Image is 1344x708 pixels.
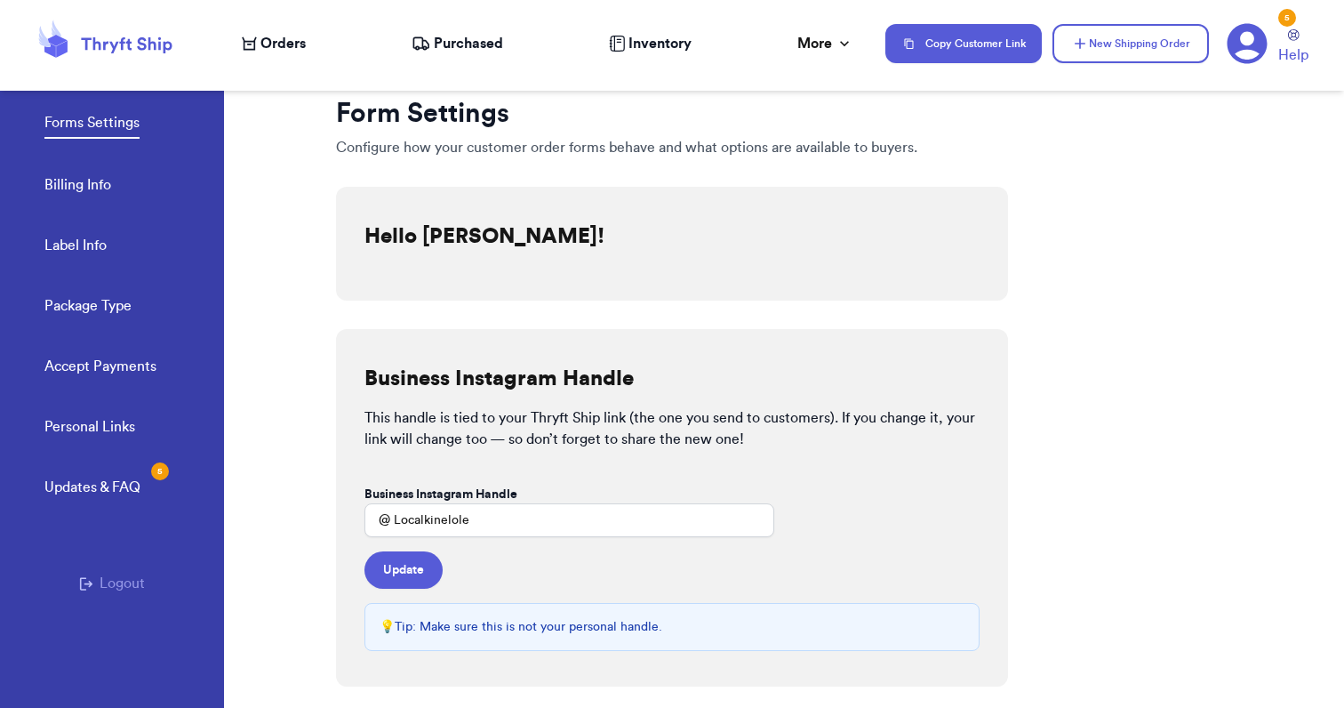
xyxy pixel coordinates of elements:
h2: Business Instagram Handle [364,365,634,393]
span: Help [1278,44,1308,66]
a: Inventory [609,33,692,54]
div: 5 [151,463,169,480]
a: Package Type [44,295,132,320]
button: Logout [79,573,145,594]
a: Forms Settings [44,112,140,139]
div: Updates & FAQ [44,477,140,498]
button: New Shipping Order [1052,24,1209,63]
button: Update [364,551,443,589]
div: @ [364,503,390,537]
a: Purchased [412,33,503,54]
a: Personal Links [44,416,135,441]
span: Purchased [434,33,503,54]
span: Inventory [628,33,692,54]
span: Orders [260,33,306,54]
p: 💡 Tip: Make sure this is not your personal handle. [380,618,662,636]
a: Updates & FAQ5 [44,477,140,502]
div: 5 [1278,9,1296,27]
a: Orders [242,33,306,54]
a: Accept Payments [44,356,156,381]
a: 5 [1227,23,1268,64]
label: Business Instagram Handle [364,486,517,503]
p: This handle is tied to your Thryft Ship link (the one you send to customers). If you change it, y... [364,407,980,450]
h1: Form Settings [336,98,1008,130]
a: Label Info [44,235,107,260]
a: Billing Info [44,174,111,199]
p: Configure how your customer order forms behave and what options are available to buyers. [336,137,1008,158]
button: Copy Customer Link [885,24,1042,63]
div: More [797,33,853,54]
a: Help [1278,29,1308,66]
h2: Hello [PERSON_NAME]! [364,222,604,251]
